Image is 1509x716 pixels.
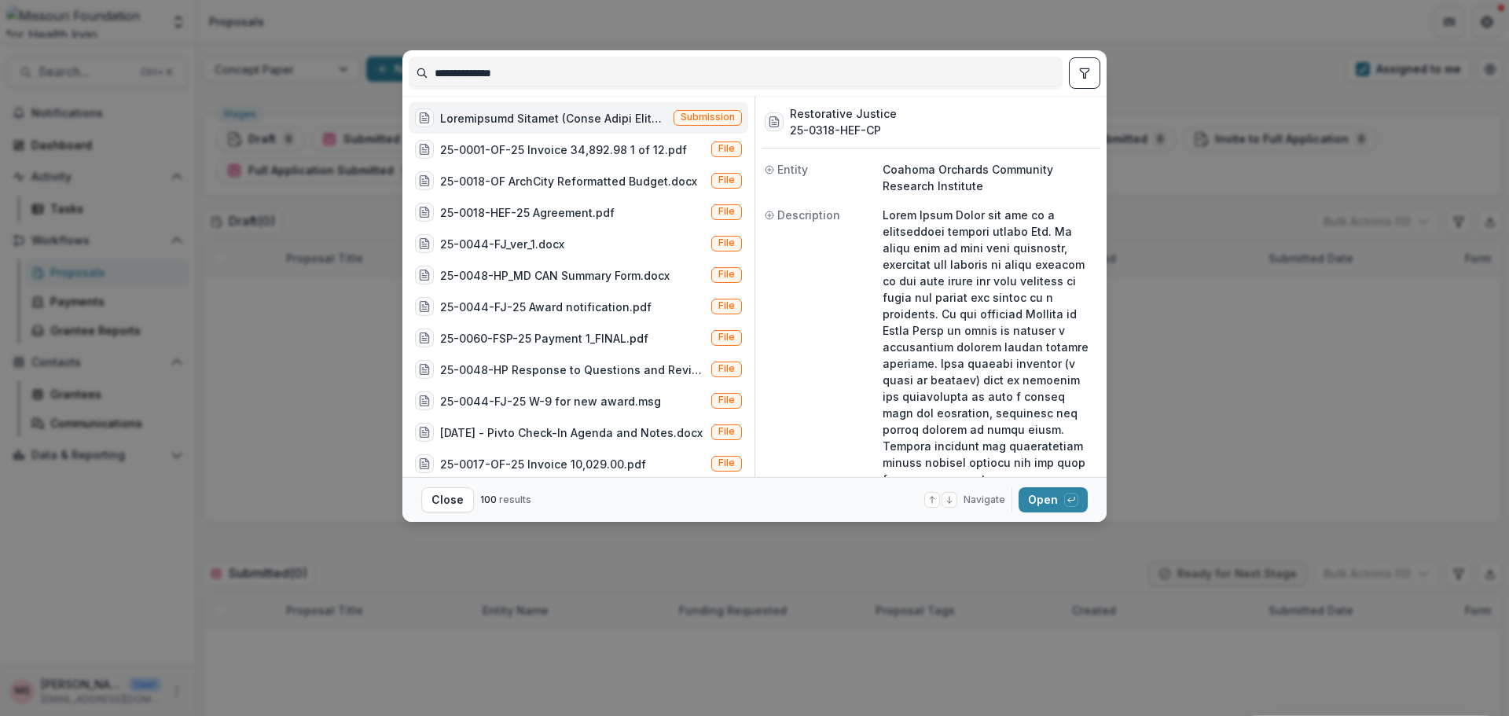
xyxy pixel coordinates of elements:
[421,487,474,512] button: Close
[718,237,735,248] span: File
[718,143,735,154] span: File
[1019,487,1088,512] button: Open
[718,457,735,468] span: File
[790,105,897,122] h3: Restorative Justice
[480,494,497,505] span: 100
[440,141,687,158] div: 25-0001-OF-25 Invoice 34,892.98 1 of 12.pdf
[440,424,703,441] div: [DATE] - Pivto Check-In Agenda and Notes.docx
[1069,57,1100,89] button: toggle filters
[718,206,735,217] span: File
[718,426,735,437] span: File
[718,363,735,374] span: File
[440,110,667,127] div: Loremipsumd Sitamet (Conse Adipi Elits doe tem in u laboreetdol magnaal enimad Min. Ve quisn exer...
[440,299,652,315] div: 25-0044-FJ-25 Award notification.pdf
[440,267,670,284] div: 25-0048-HP_MD CAN Summary Form.docx
[718,174,735,185] span: File
[883,161,1097,194] p: Coahoma Orchards Community Research Institute
[440,393,661,409] div: 25-0044-FJ-25 W-9 for new award.msg
[718,332,735,343] span: File
[718,395,735,406] span: File
[440,362,705,378] div: 25-0048-HP Response to Questions and Revised Narrative.msg
[440,456,646,472] div: 25-0017-OF-25 Invoice 10,029.00.pdf
[440,236,564,252] div: 25-0044-FJ_ver_1.docx
[440,173,697,189] div: 25-0018-OF ArchCity Reformatted Budget.docx
[777,207,840,223] span: Description
[964,493,1005,507] span: Navigate
[681,112,735,123] span: Submission
[718,269,735,280] span: File
[718,300,735,311] span: File
[777,161,808,178] span: Entity
[499,494,531,505] span: results
[440,204,615,221] div: 25-0018-HEF-25 Agreement.pdf
[440,330,648,347] div: 25-0060-FSP-25 Payment 1_FINAL.pdf
[790,122,897,138] h3: 25-0318-HEF-CP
